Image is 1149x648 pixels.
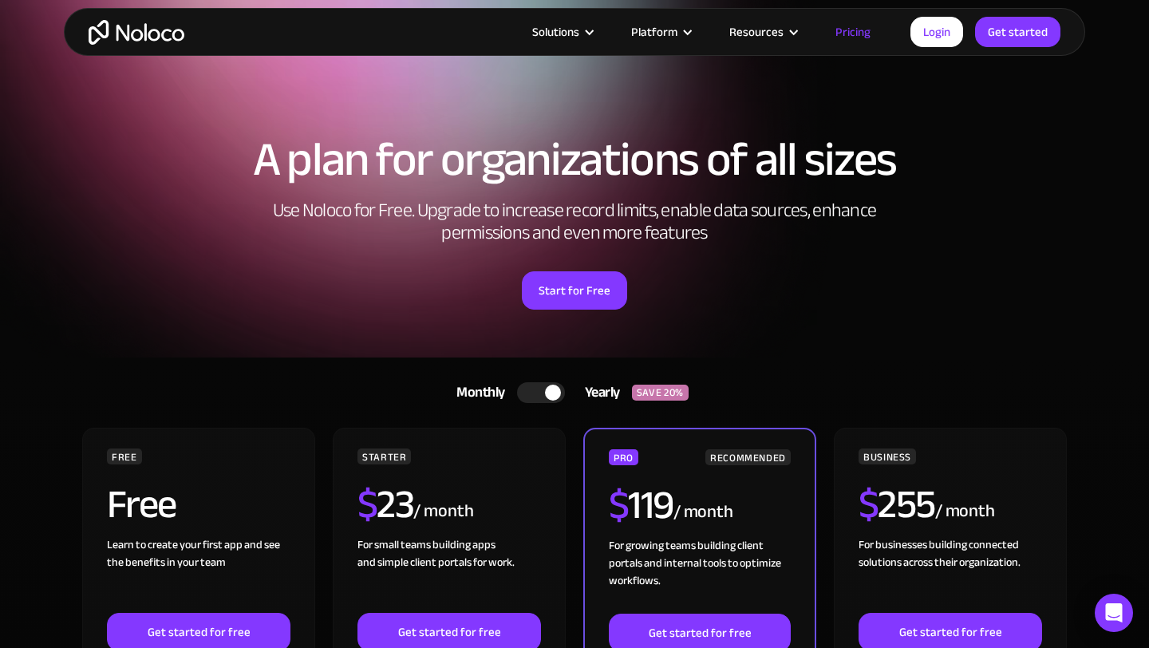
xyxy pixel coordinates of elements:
[910,17,963,47] a: Login
[565,381,632,405] div: Yearly
[729,22,784,42] div: Resources
[631,22,677,42] div: Platform
[609,485,673,525] h2: 119
[709,22,815,42] div: Resources
[611,22,709,42] div: Platform
[357,484,414,524] h2: 23
[512,22,611,42] div: Solutions
[1095,594,1133,632] div: Open Intercom Messenger
[107,484,176,524] h2: Free
[859,448,916,464] div: BUSINESS
[859,484,935,524] h2: 255
[107,448,142,464] div: FREE
[89,20,184,45] a: home
[436,381,517,405] div: Monthly
[609,468,629,543] span: $
[255,200,894,244] h2: Use Noloco for Free. Upgrade to increase record limits, enable data sources, enhance permissions ...
[413,499,473,524] div: / month
[532,22,579,42] div: Solutions
[673,500,733,525] div: / month
[859,467,879,542] span: $
[357,536,541,613] div: For small teams building apps and simple client portals for work. ‍
[609,537,791,614] div: For growing teams building client portals and internal tools to optimize workflows.
[357,467,377,542] span: $
[975,17,1060,47] a: Get started
[107,536,290,613] div: Learn to create your first app and see the benefits in your team ‍
[80,136,1069,184] h1: A plan for organizations of all sizes
[357,448,411,464] div: STARTER
[859,536,1042,613] div: For businesses building connected solutions across their organization. ‍
[705,449,791,465] div: RECOMMENDED
[632,385,689,401] div: SAVE 20%
[609,449,638,465] div: PRO
[522,271,627,310] a: Start for Free
[815,22,890,42] a: Pricing
[935,499,995,524] div: / month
